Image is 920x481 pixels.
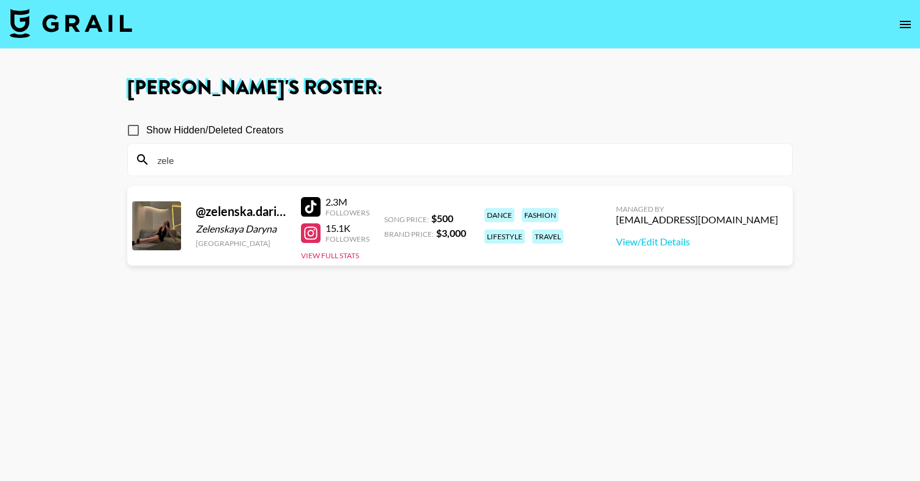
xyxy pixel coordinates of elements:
strong: $ 500 [431,212,453,224]
span: Show Hidden/Deleted Creators [146,123,284,138]
div: @ zelenska.darina [196,204,286,219]
div: Zelenskaya Daryna [196,223,286,235]
a: View/Edit Details [616,236,778,248]
h1: [PERSON_NAME] 's Roster: [127,78,793,98]
div: fashion [522,208,558,222]
div: dance [484,208,514,222]
div: [EMAIL_ADDRESS][DOMAIN_NAME] [616,214,778,226]
strong: $ 3,000 [436,227,466,239]
div: travel [532,229,563,244]
input: Search by User Name [150,150,785,170]
button: View Full Stats [301,251,359,260]
div: Managed By [616,204,778,214]
div: 2.3M [325,196,369,208]
div: Followers [325,208,369,217]
div: Followers [325,234,369,244]
span: Brand Price: [384,229,434,239]
img: Grail Talent [10,9,132,38]
div: 15.1K [325,222,369,234]
div: lifestyle [484,229,525,244]
span: Song Price: [384,215,429,224]
button: open drawer [893,12,918,37]
div: [GEOGRAPHIC_DATA] [196,239,286,248]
